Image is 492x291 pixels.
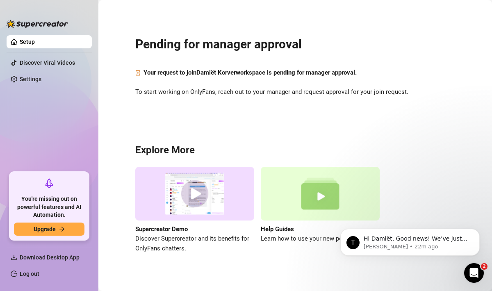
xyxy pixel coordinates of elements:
[464,263,484,283] iframe: Intercom live chat
[7,20,68,28] img: logo-BBDzfeDw.svg
[135,234,254,253] span: Discover Supercreator and its benefits for OnlyFans chatters.
[328,211,492,269] iframe: Intercom notifications message
[20,39,35,45] a: Setup
[135,144,455,157] h3: Explore More
[34,226,56,232] span: Upgrade
[11,254,17,261] span: download
[135,68,141,78] span: hourglass
[59,226,65,232] span: arrow-right
[135,167,254,253] a: Supercreator DemoDiscover Supercreator and its benefits for OnlyFans chatters.
[20,271,39,277] a: Log out
[20,254,80,261] span: Download Desktop App
[20,76,41,82] a: Settings
[20,59,75,66] a: Discover Viral Videos
[14,223,84,236] button: Upgradearrow-right
[261,167,380,253] a: Help GuidesLearn how to use your new powers.
[135,87,455,97] span: To start working on OnlyFans, reach out to your manager and request approval for your join request.
[261,167,380,221] img: help guides
[261,225,294,233] strong: Help Guides
[135,225,188,233] strong: Supercreator Demo
[481,263,487,270] span: 2
[143,69,357,76] strong: Your request to join Damiët Korver workspace is pending for manager approval.
[135,36,455,52] h2: Pending for manager approval
[44,178,54,188] span: rocket
[14,195,84,219] span: You're missing out on powerful features and AI Automation.
[135,167,254,221] img: supercreator demo
[261,234,380,244] span: Learn how to use your new powers.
